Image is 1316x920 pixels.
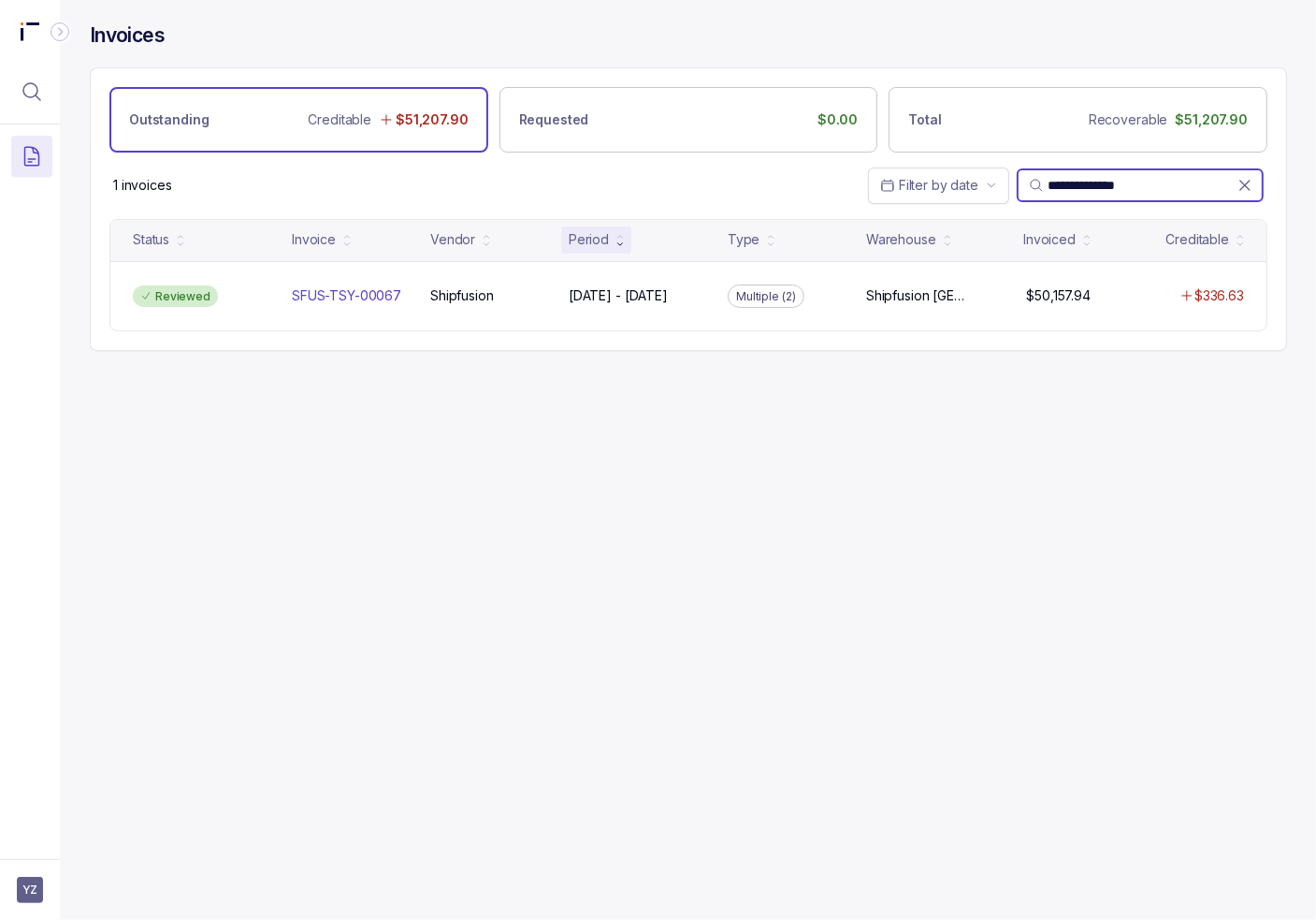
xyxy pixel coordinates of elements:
[129,110,209,129] p: Outstanding
[430,230,475,249] div: Vendor
[11,136,52,177] button: Menu Icon Button DocumentTextIcon
[49,21,71,43] div: Collapse Icon
[113,176,172,195] div: Remaining page entries
[1089,110,1167,129] p: Recoverable
[899,177,978,193] span: Filter by date
[817,110,858,129] p: $0.00
[396,110,469,129] p: $51,207.90
[868,168,1009,203] button: Date Range Picker
[1194,286,1244,305] p: $336.63
[292,286,401,305] p: SFUS-TSY-00067
[17,877,43,903] button: User initials
[11,71,52,112] button: Menu Icon Button MagnifyingGlassIcon
[430,286,494,305] p: Shipfusion
[569,230,609,249] div: Period
[908,110,941,129] p: Total
[1023,230,1076,249] div: Invoiced
[292,230,336,249] div: Invoice
[880,176,978,195] search: Date Range Picker
[728,230,759,249] div: Type
[308,110,371,129] p: Creditable
[1165,230,1229,249] div: Creditable
[133,285,218,308] div: Reviewed
[113,176,172,195] p: 1 invoices
[569,286,668,305] p: [DATE] - [DATE]
[90,22,165,49] h4: Invoices
[866,230,936,249] div: Warehouse
[1026,286,1091,305] p: $50,157.94
[519,110,589,129] p: Requested
[1175,110,1248,129] p: $51,207.90
[133,230,169,249] div: Status
[736,287,796,306] p: Multiple (2)
[866,286,967,305] p: Shipfusion [GEOGRAPHIC_DATA], Shipfusion [GEOGRAPHIC_DATA]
